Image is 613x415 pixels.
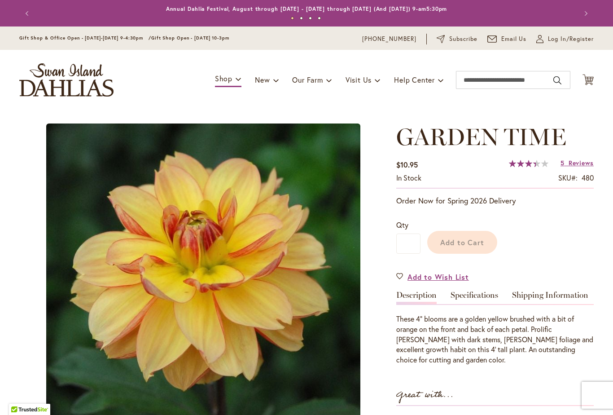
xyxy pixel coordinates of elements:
[509,160,548,167] div: 68%
[7,383,32,408] iframe: Launch Accessibility Center
[560,159,565,167] span: 5
[449,35,477,44] span: Subscribe
[437,35,477,44] a: Subscribe
[255,75,270,84] span: New
[318,17,321,20] button: 4 of 4
[151,35,229,41] span: Gift Shop Open - [DATE] 10-3pm
[215,74,232,83] span: Shop
[536,35,594,44] a: Log In/Register
[396,160,418,169] span: $10.95
[451,291,498,304] a: Specifications
[309,17,312,20] button: 3 of 4
[300,17,303,20] button: 2 of 4
[396,195,594,206] p: Order Now for Spring 2026 Delivery
[396,220,408,230] span: Qty
[291,17,294,20] button: 1 of 4
[487,35,527,44] a: Email Us
[396,123,566,151] span: GARDEN TIME
[394,75,435,84] span: Help Center
[396,388,454,402] strong: Great with...
[396,291,594,365] div: Detailed Product Info
[560,159,594,167] a: 5 Reviews
[166,5,447,12] a: Annual Dahlia Festival, August through [DATE] - [DATE] through [DATE] (And [DATE]) 9-am5:30pm
[19,63,114,97] a: store logo
[582,173,594,183] div: 480
[396,173,421,182] span: In stock
[292,75,323,84] span: Our Farm
[362,35,416,44] a: [PHONE_NUMBER]
[19,35,151,41] span: Gift Shop & Office Open - [DATE]-[DATE] 9-4:30pm /
[396,291,437,304] a: Description
[407,272,469,282] span: Add to Wish List
[396,173,421,183] div: Availability
[558,173,578,182] strong: SKU
[19,4,37,22] button: Previous
[548,35,594,44] span: Log In/Register
[346,75,372,84] span: Visit Us
[396,272,469,282] a: Add to Wish List
[512,291,588,304] a: Shipping Information
[396,314,594,365] div: These 4" blooms are a golden yellow brushed with a bit of orange on the front and back of each pe...
[569,159,594,167] span: Reviews
[576,4,594,22] button: Next
[501,35,527,44] span: Email Us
